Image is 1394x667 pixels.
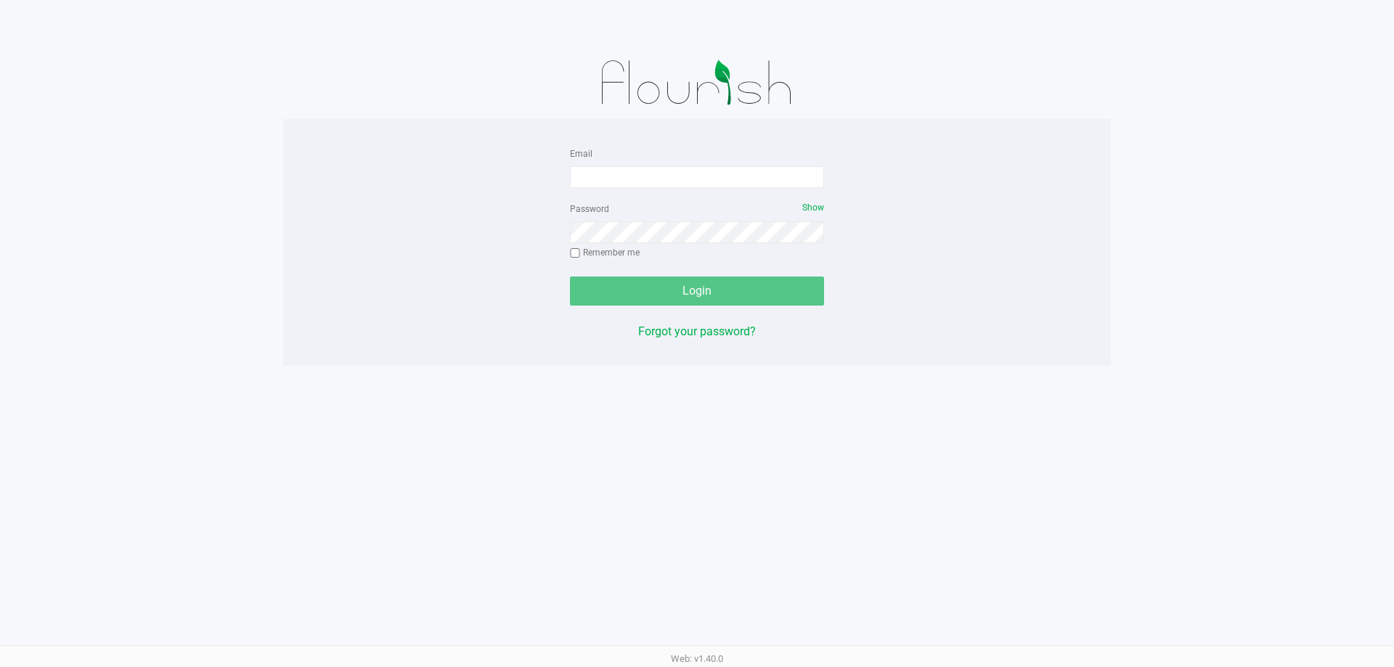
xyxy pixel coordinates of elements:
button: Forgot your password? [638,323,756,340]
label: Password [570,202,609,216]
label: Remember me [570,246,640,259]
label: Email [570,147,592,160]
input: Remember me [570,248,580,258]
span: Show [802,202,824,213]
span: Web: v1.40.0 [671,653,723,664]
